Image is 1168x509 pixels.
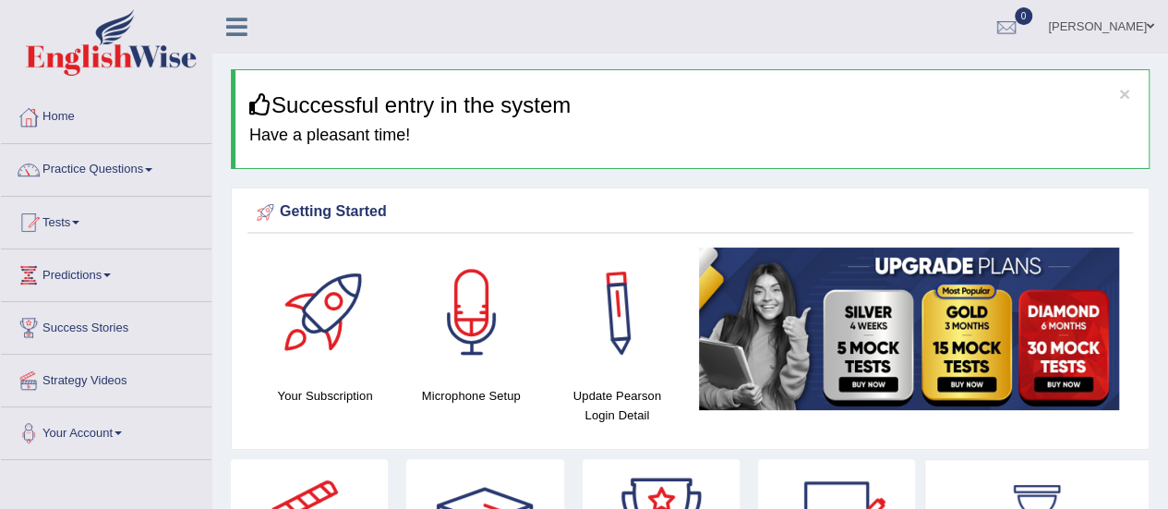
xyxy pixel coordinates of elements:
[1,144,211,190] a: Practice Questions
[249,127,1135,145] h4: Have a pleasant time!
[407,386,535,406] h4: Microphone Setup
[249,93,1135,117] h3: Successful entry in the system
[1,407,211,454] a: Your Account
[1119,84,1130,103] button: ×
[699,248,1119,410] img: small5.jpg
[1,355,211,401] a: Strategy Videos
[553,386,680,425] h4: Update Pearson Login Detail
[1,197,211,243] a: Tests
[1,91,211,138] a: Home
[261,386,389,406] h4: Your Subscription
[1,302,211,348] a: Success Stories
[1,249,211,296] a: Predictions
[1015,7,1033,25] span: 0
[252,199,1128,226] div: Getting Started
